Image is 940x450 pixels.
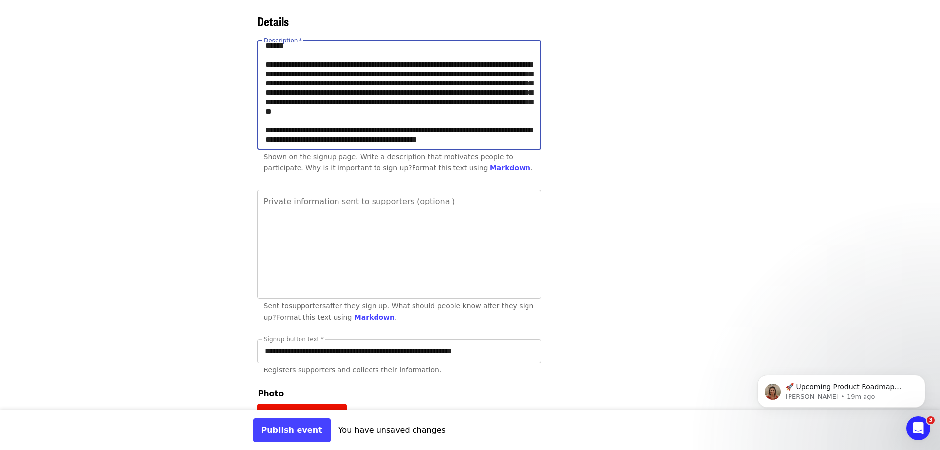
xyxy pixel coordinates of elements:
[338,425,446,435] span: You have unsaved changes
[264,38,302,43] label: Description
[264,300,534,323] div: Sent to supporters after they sign up. What should people know after they sign up?
[354,313,395,321] a: Markdown
[276,313,397,321] div: Format this text using .
[257,339,541,363] input: Signup button text
[264,365,534,376] div: Registers supporters and collects their information.
[906,416,930,440] iframe: Intercom live chat
[257,404,347,427] button: Clear photo
[927,416,935,424] span: 3
[257,12,289,30] span: Details
[253,418,331,442] button: Publish event
[490,164,530,172] a: Markdown
[258,41,541,149] textarea: Description
[412,164,533,172] div: Format this text using .
[258,190,541,298] textarea: Private information sent to supporters (optional)
[258,389,284,398] span: Photo
[264,336,324,342] label: Signup button text
[743,354,940,423] iframe: Intercom notifications message
[264,151,534,174] div: Shown on the signup page. Write a description that motivates people to participate. Why is it imp...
